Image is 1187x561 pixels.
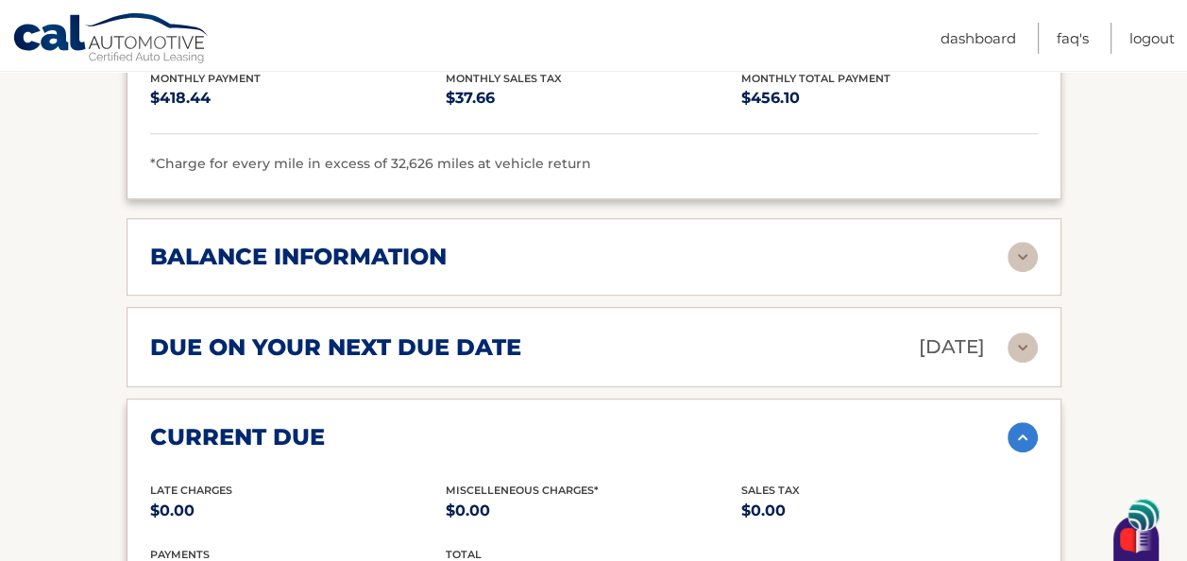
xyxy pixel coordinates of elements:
[150,333,521,362] h2: due on your next due date
[1128,498,1160,533] img: svg+xml;base64,PHN2ZyB3aWR0aD0iNDgiIGhlaWdodD0iNDgiIHZpZXdCb3g9IjAgMCA0OCA0OCIgZmlsbD0ibm9uZSIgeG...
[919,331,985,364] p: [DATE]
[150,548,210,561] span: payments
[150,155,591,172] span: *Charge for every mile in excess of 32,626 miles at vehicle return
[150,85,446,111] p: $418.44
[446,484,599,497] span: Miscelleneous Charges*
[150,72,261,85] span: Monthly Payment
[941,23,1016,54] a: Dashboard
[150,484,232,497] span: Late Charges
[1008,242,1038,272] img: accordion-rest.svg
[1008,332,1038,363] img: accordion-rest.svg
[446,498,741,524] p: $0.00
[1008,422,1038,452] img: accordion-active.svg
[446,548,482,561] span: total
[741,85,1037,111] p: $456.10
[446,85,741,111] p: $37.66
[12,12,211,67] a: Cal Automotive
[150,423,325,451] h2: current due
[150,498,446,524] p: $0.00
[446,72,562,85] span: Monthly Sales Tax
[741,72,890,85] span: Monthly Total Payment
[1129,23,1175,54] a: Logout
[741,498,1037,524] p: $0.00
[1057,23,1089,54] a: FAQ's
[741,484,800,497] span: Sales Tax
[150,243,447,271] h2: balance information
